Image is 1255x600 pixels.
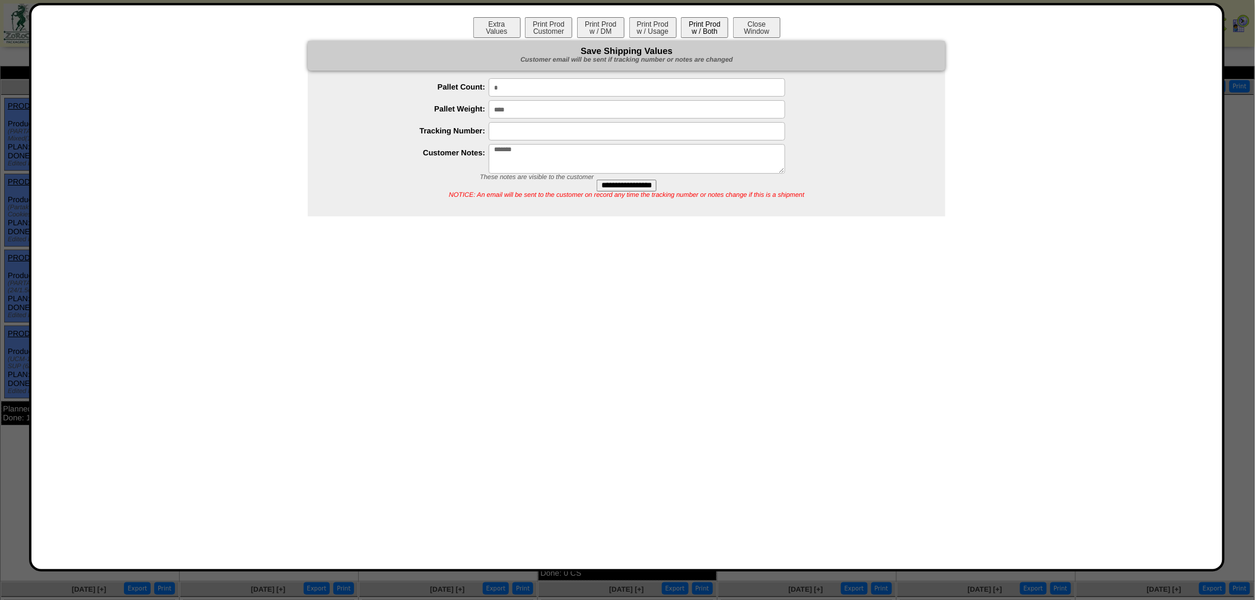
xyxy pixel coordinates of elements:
[480,174,594,181] span: These notes are visible to the customer
[308,41,945,71] div: Save Shipping Values
[308,56,945,65] div: Customer email will be sent if tracking number or notes are changed
[332,148,489,157] label: Customer Notes:
[473,17,521,38] button: ExtraValues
[332,126,489,135] label: Tracking Number:
[629,17,677,38] button: Print Prodw / Usage
[332,82,489,91] label: Pallet Count:
[525,17,572,38] button: Print ProdCustomer
[449,192,804,199] span: NOTICE: An email will be sent to the customer on record any time the tracking number or notes cha...
[733,17,781,38] button: CloseWindow
[577,17,625,38] button: Print Prodw / DM
[732,27,782,36] a: CloseWindow
[332,104,489,113] label: Pallet Weight:
[681,17,728,38] button: Print Prodw / Both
